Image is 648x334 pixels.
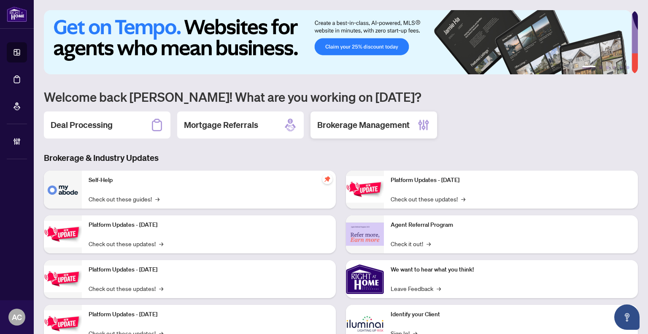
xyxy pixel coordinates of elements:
[427,239,431,248] span: →
[89,265,329,274] p: Platform Updates - [DATE]
[44,266,82,292] img: Platform Updates - July 21, 2025
[89,194,159,204] a: Check out these guides!→
[461,194,465,204] span: →
[346,223,384,246] img: Agent Referral Program
[44,152,638,164] h3: Brokerage & Industry Updates
[391,239,431,248] a: Check it out!→
[391,265,631,274] p: We want to hear what you think!
[317,119,410,131] h2: Brokerage Management
[437,284,441,293] span: →
[619,66,623,69] button: 5
[346,260,384,298] img: We want to hear what you think!
[51,119,113,131] h2: Deal Processing
[12,311,22,323] span: AC
[346,176,384,203] img: Platform Updates - June 23, 2025
[44,221,82,247] img: Platform Updates - September 16, 2025
[89,310,329,319] p: Platform Updates - [DATE]
[89,220,329,230] p: Platform Updates - [DATE]
[391,310,631,319] p: Identify your Client
[606,66,609,69] button: 3
[89,284,163,293] a: Check out these updates!→
[391,284,441,293] a: Leave Feedback→
[599,66,602,69] button: 2
[7,6,27,22] img: logo
[582,66,596,69] button: 1
[391,176,631,185] p: Platform Updates - [DATE]
[159,284,163,293] span: →
[391,220,631,230] p: Agent Referral Program
[613,66,616,69] button: 4
[159,239,163,248] span: →
[44,171,82,209] img: Self-Help
[322,174,332,184] span: pushpin
[626,66,629,69] button: 6
[89,176,329,185] p: Self-Help
[184,119,258,131] h2: Mortgage Referrals
[155,194,159,204] span: →
[44,10,632,74] img: Slide 0
[614,304,640,330] button: Open asap
[391,194,465,204] a: Check out these updates!→
[89,239,163,248] a: Check out these updates!→
[44,89,638,105] h1: Welcome back [PERSON_NAME]! What are you working on [DATE]?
